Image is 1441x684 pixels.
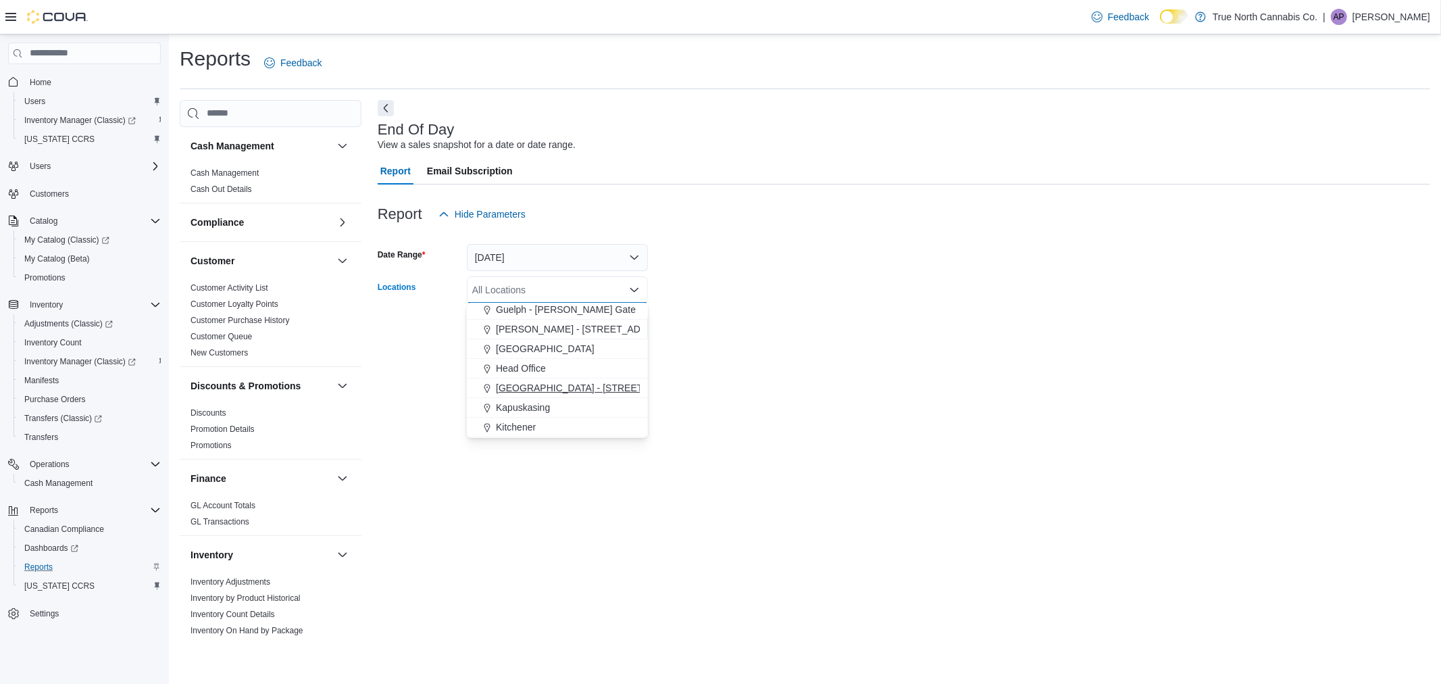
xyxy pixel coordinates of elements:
[24,456,161,472] span: Operations
[30,505,58,516] span: Reports
[19,270,161,286] span: Promotions
[24,297,68,313] button: Inventory
[24,543,78,554] span: Dashboards
[1213,9,1317,25] p: True North Cannabis Co.
[14,558,166,577] button: Reports
[19,112,141,128] a: Inventory Manager (Classic)
[19,429,64,445] a: Transfers
[14,111,166,130] a: Inventory Manager (Classic)
[191,254,234,268] h3: Customer
[19,578,161,594] span: Washington CCRS
[30,189,69,199] span: Customers
[19,232,161,248] span: My Catalog (Classic)
[24,502,64,518] button: Reports
[191,216,244,229] h3: Compliance
[19,270,71,286] a: Promotions
[19,316,161,332] span: Adjustments (Classic)
[19,316,118,332] a: Adjustments (Classic)
[19,251,95,267] a: My Catalog (Beta)
[24,605,161,622] span: Settings
[191,299,278,310] span: Customer Loyalty Points
[19,251,161,267] span: My Catalog (Beta)
[191,315,290,326] span: Customer Purchase History
[27,10,88,24] img: Cova
[191,548,332,562] button: Inventory
[3,501,166,520] button: Reports
[24,478,93,489] span: Cash Management
[19,112,161,128] span: Inventory Manager (Classic)
[378,122,455,138] h3: End Of Day
[191,168,259,178] a: Cash Management
[24,134,95,145] span: [US_STATE] CCRS
[191,501,255,510] a: GL Account Totals
[496,342,595,356] span: [GEOGRAPHIC_DATA]
[191,516,249,527] span: GL Transactions
[3,72,166,92] button: Home
[14,130,166,149] button: [US_STATE] CCRS
[19,475,161,491] span: Cash Management
[19,429,161,445] span: Transfers
[3,604,166,623] button: Settings
[24,158,161,174] span: Users
[24,356,136,367] span: Inventory Manager (Classic)
[467,378,648,398] button: [GEOGRAPHIC_DATA] - [STREET_ADDRESS]
[24,185,161,202] span: Customers
[19,475,98,491] a: Cash Management
[191,316,290,325] a: Customer Purchase History
[19,540,84,556] a: Dashboards
[14,474,166,493] button: Cash Management
[19,578,100,594] a: [US_STATE] CCRS
[14,539,166,558] a: Dashboards
[191,610,275,619] a: Inventory Count Details
[191,216,332,229] button: Compliance
[378,249,426,260] label: Date Range
[1352,9,1430,25] p: [PERSON_NAME]
[24,562,53,572] span: Reports
[24,606,64,622] a: Settings
[378,282,416,293] label: Locations
[191,283,268,293] a: Customer Activity List
[19,353,141,370] a: Inventory Manager (Classic)
[191,440,232,451] span: Promotions
[30,161,51,172] span: Users
[467,300,648,320] button: Guelph - [PERSON_NAME] Gate
[467,359,648,378] button: Head Office
[191,139,274,153] h3: Cash Management
[1160,9,1188,24] input: Dark Mode
[24,74,161,91] span: Home
[467,398,648,418] button: Kapuskasing
[24,74,57,91] a: Home
[191,379,301,393] h3: Discounts & Promotions
[19,353,161,370] span: Inventory Manager (Classic)
[496,420,536,434] span: Kitchener
[24,394,86,405] span: Purchase Orders
[19,391,91,408] a: Purchase Orders
[24,502,161,518] span: Reports
[191,379,332,393] button: Discounts & Promotions
[30,608,59,619] span: Settings
[24,318,113,329] span: Adjustments (Classic)
[24,115,136,126] span: Inventory Manager (Classic)
[334,138,351,154] button: Cash Management
[191,500,255,511] span: GL Account Totals
[180,405,361,459] div: Discounts & Promotions
[19,232,115,248] a: My Catalog (Classic)
[24,272,66,283] span: Promotions
[1331,9,1347,25] div: Alexis Pirie
[24,413,102,424] span: Transfers (Classic)
[3,212,166,230] button: Catalog
[24,456,75,472] button: Operations
[455,207,526,221] span: Hide Parameters
[24,235,109,245] span: My Catalog (Classic)
[24,375,59,386] span: Manifests
[191,254,332,268] button: Customer
[467,418,648,437] button: Kitchener
[191,609,275,620] span: Inventory Count Details
[24,213,161,229] span: Catalog
[30,299,63,310] span: Inventory
[19,335,87,351] a: Inventory Count
[24,213,63,229] button: Catalog
[3,184,166,203] button: Customers
[380,157,411,185] span: Report
[496,303,636,316] span: Guelph - [PERSON_NAME] Gate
